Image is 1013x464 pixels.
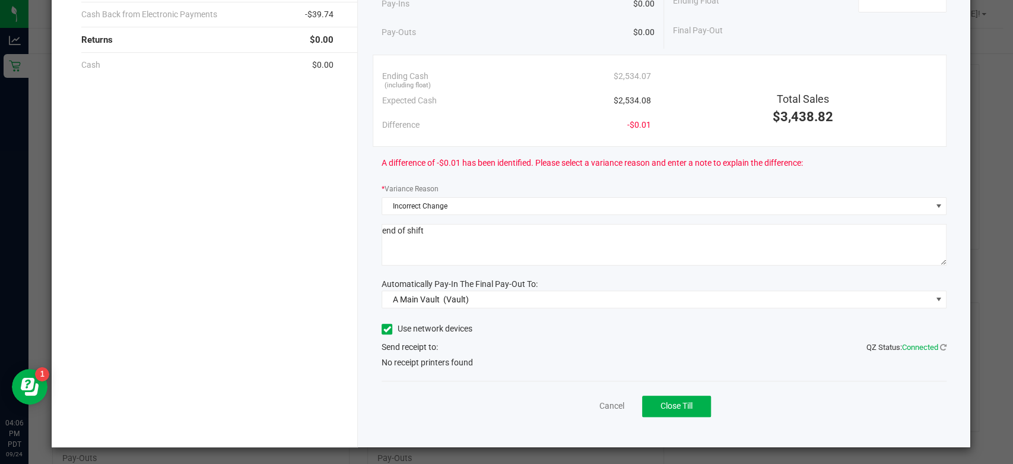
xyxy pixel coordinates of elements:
span: -$39.74 [305,8,334,21]
span: A difference of -$0.01 has been identified. Please select a variance reason and enter a note to e... [382,157,803,169]
label: Use network devices [382,323,472,335]
span: $0.00 [312,59,334,71]
span: Total Sales [777,93,829,105]
span: (including float) [385,81,431,91]
span: Automatically Pay-In The Final Pay-Out To: [382,279,538,289]
span: A Main Vault [393,295,440,304]
span: $3,438.82 [773,109,833,124]
span: $0.00 [310,33,334,47]
span: $2,534.07 [613,70,650,83]
span: Difference [382,119,420,131]
span: $0.00 [633,26,655,39]
span: Cash Back from Electronic Payments [81,8,217,21]
span: $2,534.08 [613,94,650,107]
span: Connected [902,343,938,352]
span: -$0.01 [627,119,650,131]
span: Incorrect Change [382,198,931,214]
span: No receipt printers found [382,356,473,369]
span: Final Pay-Out [673,24,723,37]
span: Cash [81,59,100,71]
span: QZ Status: [866,343,947,352]
button: Close Till [642,396,711,417]
a: Cancel [599,400,624,412]
span: Close Till [660,401,693,411]
span: Pay-Outs [382,26,416,39]
div: Returns [81,27,334,53]
iframe: Resource center [12,369,47,405]
span: Expected Cash [382,94,437,107]
span: (Vault) [443,295,469,304]
span: Send receipt to: [382,342,438,352]
label: Variance Reason [382,184,439,194]
iframe: Resource center unread badge [35,367,49,381]
span: Ending Cash [382,70,428,83]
